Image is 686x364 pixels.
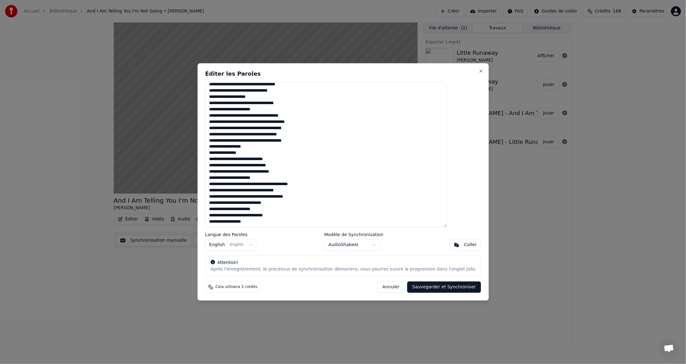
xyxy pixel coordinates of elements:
[215,285,257,290] span: Cela utilisera 3 crédits
[205,71,481,77] h2: Éditer les Paroles
[324,232,383,237] label: Modèle de Synchronisation
[205,232,258,237] label: Langue des Paroles
[377,282,405,293] button: Annuler
[407,282,481,293] button: Sauvegarder et Synchroniser
[464,242,477,248] div: Coller
[450,239,481,250] button: Coller
[210,260,475,266] div: Attention!
[210,266,475,273] div: Après l'enregistrement, le processus de synchronisation démarrera, vous pourrez suivre la progres...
